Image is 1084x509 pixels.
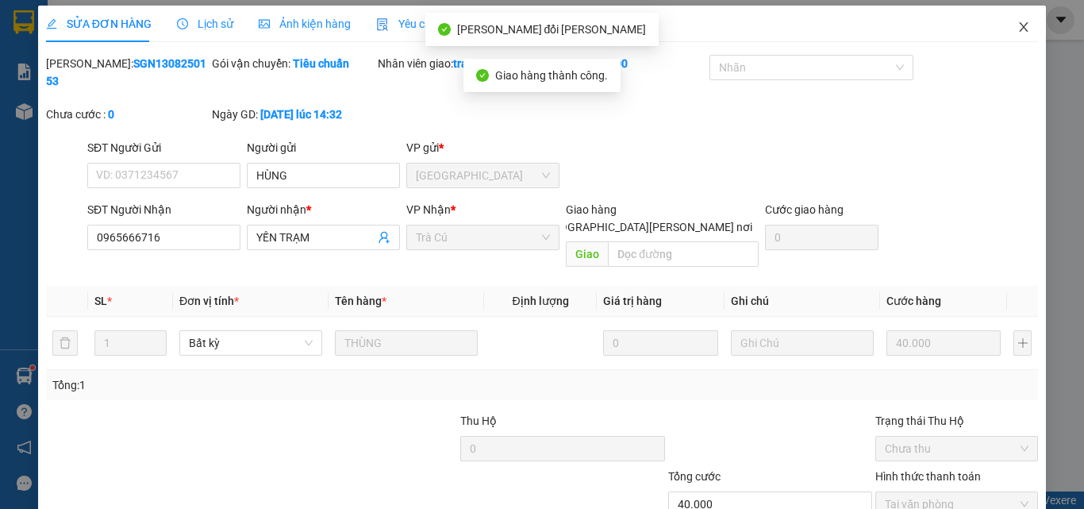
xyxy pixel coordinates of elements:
b: Tiêu chuẩn [293,57,349,70]
span: Sài Gòn [416,164,550,187]
div: SĐT Người Nhận [87,201,240,218]
input: Ghi Chú [731,330,874,356]
span: Thu Hộ [460,415,497,427]
span: Trà Cú [416,226,550,249]
span: Giao hàng [566,203,617,216]
span: Cước hàng [886,295,941,307]
span: clock-circle [177,18,188,29]
span: Chưa thu [885,437,1028,461]
b: tracu.ttt [453,57,494,70]
input: VD: Bàn, Ghế [335,330,478,356]
label: Cước giao hàng [765,203,844,216]
div: Cước rồi : [544,55,706,72]
div: Nhân viên giao: [378,55,540,72]
span: Giá trị hàng [603,295,662,307]
span: Bất kỳ [189,331,313,355]
button: plus [1013,330,1032,356]
span: [GEOGRAPHIC_DATA][PERSON_NAME] nơi [536,218,759,236]
span: Tổng cước [668,470,721,483]
input: Cước giao hàng [765,225,878,250]
img: icon [376,18,389,31]
span: Ảnh kiện hàng [259,17,351,30]
div: Người gửi [247,139,400,156]
span: close [1017,21,1030,33]
span: Lịch sử [177,17,233,30]
div: Tổng: 1 [52,376,420,394]
span: Tên hàng [335,295,386,307]
span: check-circle [476,69,489,82]
span: Giao hàng thành công. [495,69,608,82]
th: Ghi chú [725,286,880,317]
span: check-circle [438,23,451,36]
input: 0 [603,330,717,356]
span: [PERSON_NAME] đổi [PERSON_NAME] [457,23,647,36]
span: Đơn vị tính [179,295,239,307]
div: Gói vận chuyển: [212,55,375,72]
span: user-add [378,231,390,244]
button: delete [52,330,78,356]
div: VP gửi [406,139,559,156]
span: VP Nhận [406,203,451,216]
span: Giao [566,241,608,267]
label: Hình thức thanh toán [875,470,981,483]
span: SL [94,295,107,307]
div: Chưa cước : [46,106,209,123]
div: Ngày GD: [212,106,375,123]
span: picture [259,18,270,29]
div: Người nhận [247,201,400,218]
b: 40.000 [593,57,628,70]
div: SĐT Người Gửi [87,139,240,156]
input: Dọc đường [608,241,759,267]
span: Yêu cầu xuất hóa đơn điện tử [376,17,544,30]
input: 0 [886,330,1001,356]
b: [DATE] lúc 14:32 [260,108,342,121]
span: Định lượng [512,295,568,307]
div: Trạng thái Thu Hộ [875,412,1038,430]
span: SỬA ĐƠN HÀNG [46,17,152,30]
button: Close [1001,6,1046,50]
b: 0 [108,108,114,121]
div: [PERSON_NAME]: [46,55,209,90]
span: edit [46,18,57,29]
